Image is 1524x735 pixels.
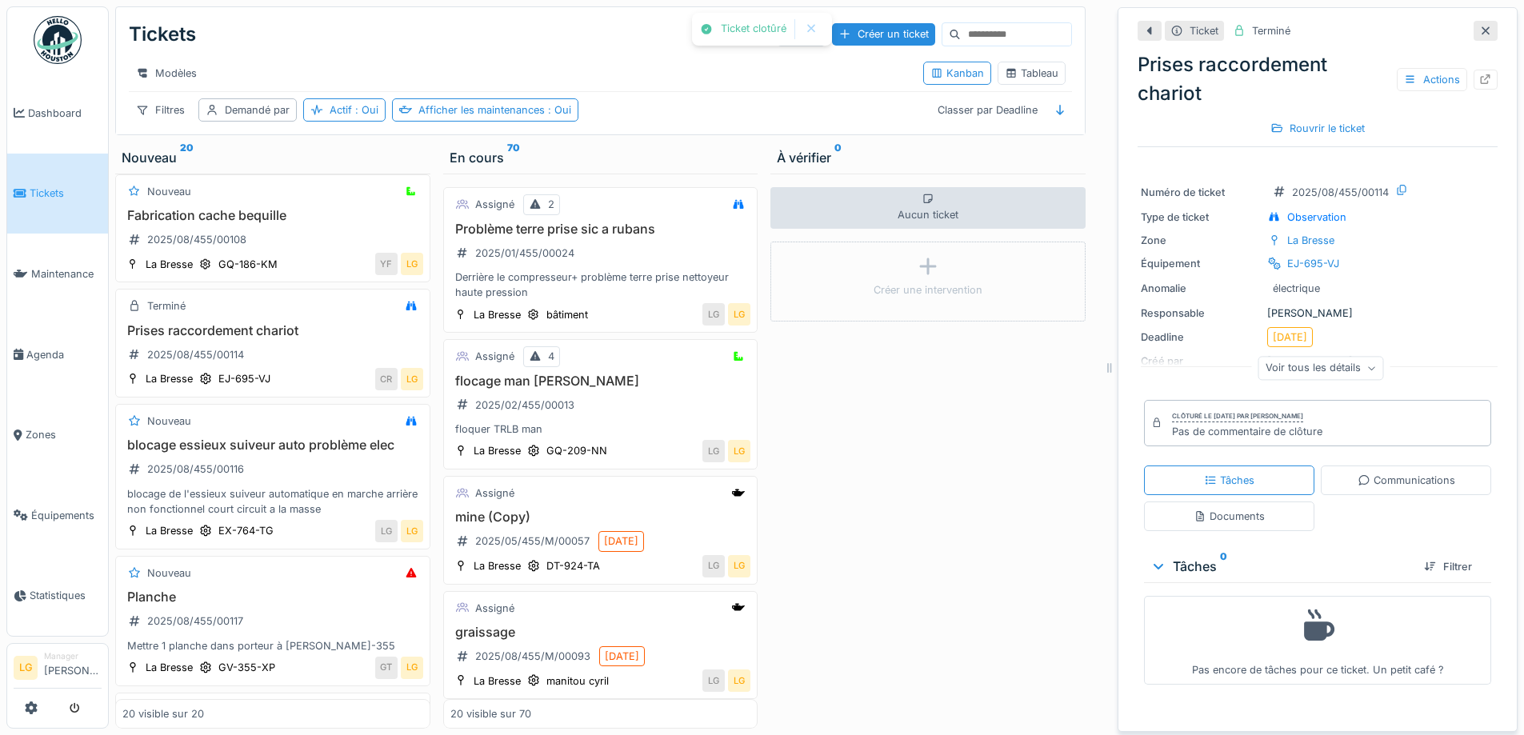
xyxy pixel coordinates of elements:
div: La Bresse [474,673,521,689]
div: 2025/02/455/00013 [475,397,574,413]
div: La Bresse [474,558,521,573]
h3: blocage essieux suiveur auto problème elec [122,437,423,453]
span: Maintenance [31,266,102,282]
div: DT-924-TA [546,558,600,573]
div: Assigné [475,601,514,616]
div: GQ-209-NN [546,443,607,458]
div: Tableau [1005,66,1058,81]
span: Zones [26,427,102,442]
div: Nouveau [147,413,191,429]
div: Communications [1358,473,1455,488]
a: Maintenance [7,234,108,314]
div: Pas encore de tâches pour ce ticket. Un petit café ? [1154,603,1481,677]
div: Tâches [1204,473,1254,488]
div: LG [401,657,423,679]
div: Deadline [1141,330,1261,345]
div: La Bresse [474,443,521,458]
div: Créer un ticket [832,23,935,45]
span: Dashboard [28,106,102,121]
div: LG [702,669,725,692]
div: 2025/08/455/M/00093 [475,649,590,664]
a: Tickets [7,154,108,234]
div: Afficher les maintenances [418,102,571,118]
sup: 0 [1220,557,1227,576]
div: LG [702,555,725,577]
div: Filtres [129,98,192,122]
div: La Bresse [474,307,521,322]
div: blocage de l'essieux suiveur automatique en marche arrière non fonctionnel court circuit a la masse [122,486,423,517]
div: Aucun ticket [770,187,1086,229]
div: Kanban [930,66,984,81]
div: Zone [1141,233,1261,248]
div: LG [728,440,750,462]
div: Numéro de ticket [1141,185,1261,200]
span: Agenda [26,347,102,362]
div: Équipement [1141,256,1261,271]
div: Rouvrir le ticket [1264,118,1371,139]
div: 2025/08/455/00108 [147,232,246,247]
div: LG [728,669,750,692]
div: GQ-186-KM [218,257,278,272]
div: Prises raccordement chariot [1138,50,1498,108]
div: Clôturé le [DATE] par [PERSON_NAME] [1172,411,1303,422]
h3: Planche [122,589,423,605]
div: LG [401,253,423,275]
div: La Bresse [1287,233,1334,248]
div: EX-764-TG [218,523,274,538]
div: Classer par Deadline [930,98,1045,122]
div: GV-355-XP [218,660,275,675]
div: 2 [548,197,554,212]
div: La Bresse [146,660,193,675]
div: LG [401,520,423,542]
span: : Oui [545,104,571,116]
div: Ticket [1190,23,1218,38]
div: En cours [450,148,752,167]
div: La Bresse [146,371,193,386]
div: CR [375,368,398,390]
a: Statistiques [7,556,108,637]
h3: Problème terre prise sic a rubans [450,222,751,237]
div: Modèles [129,62,204,85]
div: Actions [1397,68,1467,91]
div: La Bresse [146,257,193,272]
div: 2025/08/455/00114 [147,347,244,362]
div: Tâches [1150,557,1411,576]
div: Assigné [475,197,514,212]
a: Dashboard [7,73,108,154]
span: : Oui [352,104,378,116]
div: LG [401,368,423,390]
div: Derrière le compresseur+ problème terre prise nettoyeur haute pression [450,270,751,300]
div: Mettre 1 planche dans porteur à [PERSON_NAME]-355 [122,638,423,653]
div: floquer TRLB man [450,421,751,437]
div: Pas de commentaire de clôture [1172,424,1322,439]
div: Nouveau [122,148,424,167]
h3: graissage [450,625,751,640]
li: [PERSON_NAME] [44,650,102,685]
div: électrique [1273,281,1320,296]
div: LG [728,555,750,577]
div: Ticket clotûré [721,22,786,36]
div: bâtiment [546,307,588,322]
a: Agenda [7,314,108,395]
div: Terminé [1252,23,1290,38]
h3: Fabrication cache bequille [122,208,423,223]
div: Voir tous les détails [1258,357,1384,380]
div: [DATE] [604,533,638,549]
sup: 0 [834,148,842,167]
div: Documents [1194,509,1265,524]
sup: 70 [507,148,520,167]
li: LG [14,656,38,680]
div: 20 visible sur 20 [122,706,204,721]
div: Nouveau [147,184,191,199]
div: La Bresse [146,523,193,538]
img: Badge_color-CXgf-gQk.svg [34,16,82,64]
div: Tickets [129,14,196,55]
span: Équipements [31,508,102,523]
div: Créer une intervention [874,282,982,298]
div: 2025/01/455/00024 [475,246,574,261]
div: 2025/08/455/00117 [147,613,243,629]
div: Filtrer [1418,556,1478,577]
div: À vérifier [777,148,1079,167]
div: manitou cyril [546,673,609,689]
div: 20 visible sur 70 [450,706,531,721]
